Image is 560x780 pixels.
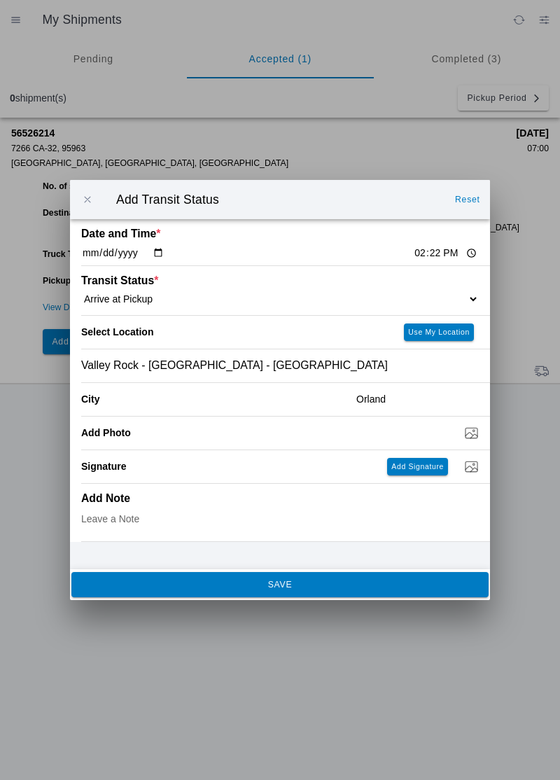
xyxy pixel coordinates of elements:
ion-label: Date and Time [81,228,379,240]
label: Signature [81,461,127,472]
ion-button: Use My Location [404,323,474,341]
ion-label: Add Note [81,492,379,505]
label: Select Location [81,326,153,337]
ion-title: Add Transit Status [102,193,448,207]
ion-button: Reset [449,188,486,211]
span: Valley Rock - [GEOGRAPHIC_DATA] - [GEOGRAPHIC_DATA] [81,359,388,372]
ion-label: Transit Status [81,274,379,287]
ion-button: SAVE [71,572,489,597]
ion-button: Add Signature [387,458,448,475]
ion-label: City [81,394,345,405]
